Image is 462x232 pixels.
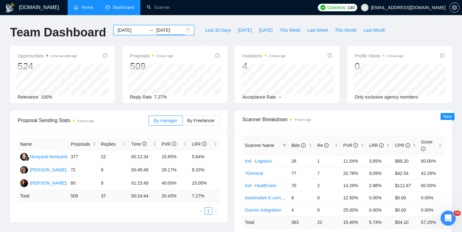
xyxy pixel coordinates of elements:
[245,171,263,176] a: ?General
[18,52,77,60] span: Opportunities
[159,190,189,202] td: 20.43 %
[335,27,357,34] span: This Month
[5,3,15,13] img: logo
[189,190,220,202] td: 7.27 %
[20,153,28,161] img: NN
[421,139,433,151] span: Score
[25,156,29,161] img: gigradar-bm.png
[245,208,281,213] a: Garmin Integration
[419,192,444,204] td: 0.00%
[202,25,234,35] button: Last 30 Days
[113,5,134,10] span: Dashboard
[130,94,152,100] span: Reply Rate
[149,28,154,33] span: to
[234,25,255,35] button: [DATE]
[363,27,385,34] span: Last Month
[387,54,404,58] time: 4 hours ago
[202,142,206,146] span: info-circle
[99,190,129,202] td: 37
[289,204,315,216] td: 4
[355,52,404,60] span: Profile Views
[245,159,272,164] a: Ind - Logistics
[129,177,159,190] td: 01:15:49
[255,25,276,35] button: [DATE]
[347,4,354,11] span: 140
[245,143,274,148] span: Scanner Name
[20,179,28,187] img: AS
[406,143,410,148] span: info-circle
[159,150,189,164] td: 15.65%
[392,179,418,192] td: $112.67
[289,179,315,192] td: 70
[159,164,189,177] td: 29.17%
[215,53,220,58] span: info-circle
[315,155,341,167] td: 1
[205,208,212,214] a: 1
[242,94,276,100] span: Acceptance Rate
[341,155,366,167] td: 11.54%
[129,190,159,202] td: 00:24:44
[289,216,315,228] td: 383
[367,204,392,216] td: 0.00%
[205,207,212,215] li: 1
[99,177,129,190] td: 9
[245,195,293,200] a: Automotive E-commerce
[360,25,389,35] button: Last Month
[99,138,129,150] th: Replies
[20,154,67,159] a: NNNoviyanti Noviyanti
[199,209,203,213] span: left
[129,164,159,177] td: 00:45:49
[161,142,176,147] span: PVR
[30,153,67,160] div: Noviyanti Noviyanti
[421,147,425,151] span: info-circle
[189,177,220,190] td: 15.00%
[99,150,129,164] td: 22
[18,94,38,100] span: Relevance
[367,192,392,204] td: 0.00%
[419,155,444,167] td: 80.00%
[242,216,289,228] td: Total
[276,25,304,35] button: This Week
[307,27,328,34] span: Last Week
[20,166,28,174] img: KA
[419,179,444,192] td: 60.50%
[289,192,315,204] td: 8
[369,143,384,148] span: LRR
[419,204,444,216] td: 0.00%
[130,60,173,72] div: 509
[328,53,332,58] span: info-circle
[279,94,281,100] span: --
[212,207,220,215] li: Next Page
[454,211,461,216] span: 10
[281,141,288,150] span: filter
[51,54,77,58] time: a few seconds ago
[68,138,99,150] th: Proposals
[68,190,99,202] td: 509
[392,204,418,216] td: $0.00
[142,142,147,146] span: info-circle
[20,167,66,172] a: KA[PERSON_NAME]
[245,183,276,188] a: Ind - Healthcare
[289,167,315,179] td: 77
[20,180,66,185] a: AS[PERSON_NAME]
[131,142,146,147] span: Time
[315,167,341,179] td: 7
[353,143,358,148] span: info-circle
[331,25,360,35] button: This Month
[129,150,159,164] td: 00:12:34
[103,53,107,58] span: info-circle
[443,114,452,119] span: New
[117,27,146,34] input: Start date
[279,27,300,34] span: This Week
[159,177,189,190] td: 40.00%
[71,141,91,148] span: Proposals
[341,216,366,228] td: 15.40 %
[238,27,252,34] span: [DATE]
[205,27,231,34] span: Last 30 Days
[315,216,341,228] td: 22
[441,211,456,226] iframe: Intercom live chat
[197,207,205,215] li: Previous Page
[18,138,68,150] th: Name
[74,5,93,10] a: homeHome
[187,118,215,123] span: By Freelancer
